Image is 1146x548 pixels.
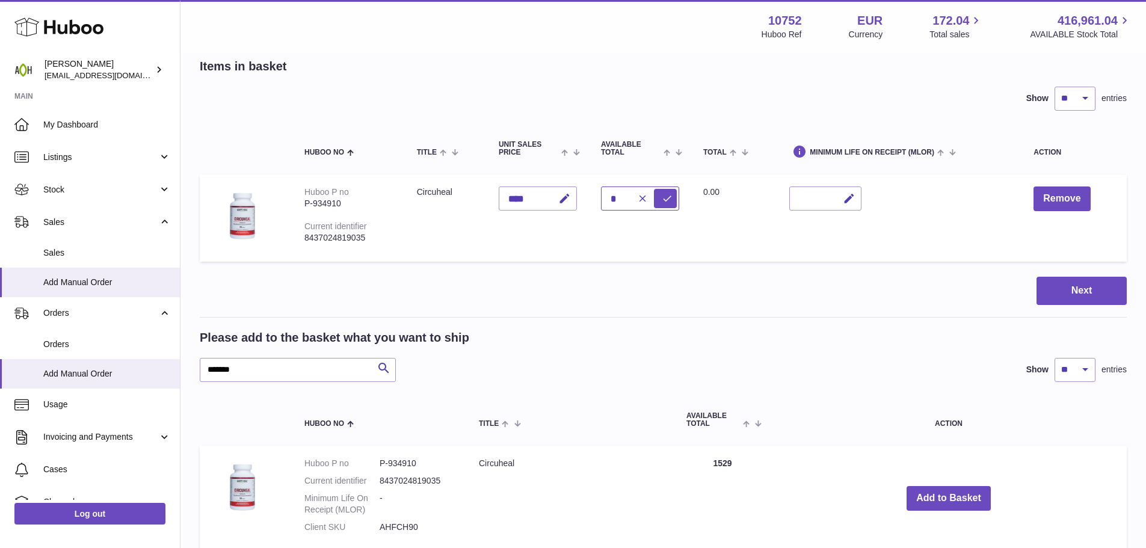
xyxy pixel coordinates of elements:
[932,13,969,29] span: 172.04
[703,149,727,156] span: Total
[14,61,32,79] img: internalAdmin-10752@internal.huboo.com
[43,431,158,443] span: Invoicing and Payments
[304,420,344,428] span: Huboo no
[304,198,393,209] div: P-934910
[857,13,883,29] strong: EUR
[43,217,158,228] span: Sales
[45,70,177,80] span: [EMAIL_ADDRESS][DOMAIN_NAME]
[499,141,558,156] span: Unit Sales Price
[1037,277,1127,305] button: Next
[1034,186,1090,211] button: Remove
[304,522,380,533] dt: Client SKU
[380,458,455,469] dd: P-934910
[1101,93,1127,104] span: entries
[1058,13,1118,29] span: 416,961.04
[1026,93,1049,104] label: Show
[43,277,171,288] span: Add Manual Order
[304,458,380,469] dt: Huboo P no
[479,420,499,428] span: Title
[762,29,802,40] div: Huboo Ref
[380,522,455,533] dd: AHFCH90
[929,29,983,40] span: Total sales
[601,141,661,156] span: AVAILABLE Total
[43,464,171,475] span: Cases
[43,399,171,410] span: Usage
[304,187,349,197] div: Huboo P no
[43,247,171,259] span: Sales
[771,400,1127,440] th: Action
[1026,364,1049,375] label: Show
[43,119,171,131] span: My Dashboard
[43,152,158,163] span: Listings
[907,486,991,511] button: Add to Basket
[200,58,287,75] h2: Items in basket
[43,496,171,508] span: Channels
[405,174,487,262] td: Circuheal
[686,412,740,428] span: AVAILABLE Total
[417,149,437,156] span: Title
[304,493,380,516] dt: Minimum Life On Receipt (MLOR)
[212,458,272,518] img: Circuheal
[929,13,983,40] a: 172.04 Total sales
[703,187,719,197] span: 0.00
[380,493,455,516] dd: -
[1030,29,1132,40] span: AVAILABLE Stock Total
[200,330,469,346] h2: Please add to the basket what you want to ship
[304,232,393,244] div: 8437024819035
[380,475,455,487] dd: 8437024819035
[304,149,344,156] span: Huboo no
[43,307,158,319] span: Orders
[768,13,802,29] strong: 10752
[14,503,165,525] a: Log out
[849,29,883,40] div: Currency
[43,368,171,380] span: Add Manual Order
[1101,364,1127,375] span: entries
[304,475,380,487] dt: Current identifier
[1034,149,1115,156] div: Action
[212,186,272,247] img: Circuheal
[304,221,367,231] div: Current identifier
[43,339,171,350] span: Orders
[1030,13,1132,40] a: 416,961.04 AVAILABLE Stock Total
[45,58,153,81] div: [PERSON_NAME]
[43,184,158,195] span: Stock
[810,149,934,156] span: Minimum Life On Receipt (MLOR)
